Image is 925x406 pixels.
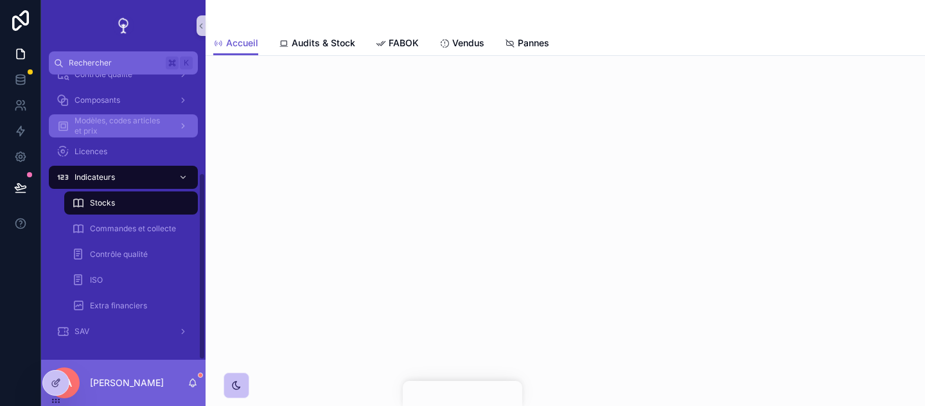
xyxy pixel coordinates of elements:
[64,217,198,240] a: Commandes et collecte
[69,58,161,68] span: Rechercher
[90,224,176,234] span: Commandes et collecte
[389,37,419,49] span: FABOK
[49,320,198,343] a: SAV
[49,140,198,163] a: Licences
[90,249,148,260] span: Contrôle qualité
[113,15,134,36] img: App logo
[75,326,89,337] span: SAV
[452,37,484,49] span: Vendus
[49,89,198,112] a: Composants
[75,116,168,136] span: Modèles, codes articles et prix
[213,31,258,56] a: Accueil
[49,114,198,137] a: Modèles, codes articles et prix
[90,301,147,311] span: Extra financiers
[90,275,103,285] span: ISO
[279,31,355,57] a: Audits & Stock
[49,51,198,75] button: RechercherK
[181,58,191,68] span: K
[226,37,258,49] span: Accueil
[90,376,164,389] p: [PERSON_NAME]
[49,166,198,189] a: Indicateurs
[75,172,115,182] span: Indicateurs
[292,37,355,49] span: Audits & Stock
[376,31,419,57] a: FABOK
[505,31,549,57] a: Pannes
[64,294,198,317] a: Extra financiers
[90,198,115,208] span: Stocks
[64,243,198,266] a: Contrôle qualité
[518,37,549,49] span: Pannes
[75,146,107,157] span: Licences
[64,269,198,292] a: ISO
[75,95,120,105] span: Composants
[439,31,484,57] a: Vendus
[75,69,132,80] span: Contrôle qualité
[64,191,198,215] a: Stocks
[49,63,198,86] a: Contrôle qualité
[41,75,206,360] div: scrollable content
